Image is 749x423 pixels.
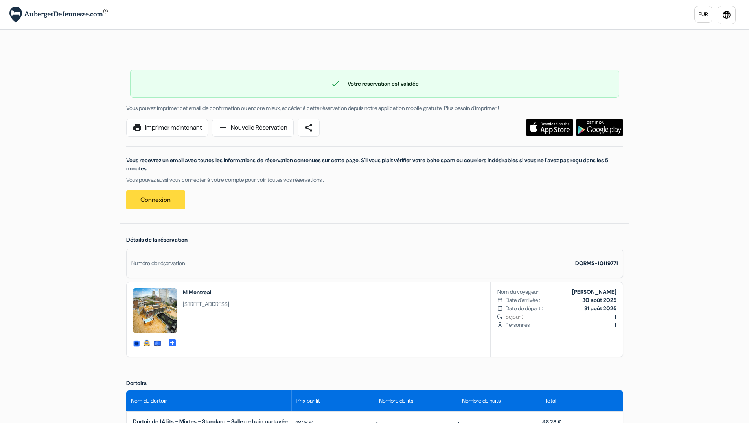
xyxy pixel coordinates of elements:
[572,288,616,295] b: [PERSON_NAME]
[126,176,623,184] p: Vous pouvez aussi vous connecter à votre compte pour voir toutes vos réservations :
[9,7,108,23] img: AubergesDeJeunesse.com
[126,104,499,112] span: Vous pouvez imprimer cet email de confirmation ou encore mieux, accéder à cette réservation depui...
[126,236,188,243] span: Détails de la réservation
[575,260,618,267] strong: DORMS-10119771
[506,304,543,313] span: Date de départ :
[526,119,573,136] img: Téléchargez l'application gratuite
[694,6,712,23] a: EUR
[506,296,540,304] span: Date d'arrivée :
[331,79,340,88] span: check
[131,259,185,267] div: Numéro de réservation
[183,300,229,308] span: [STREET_ADDRESS]
[722,10,731,20] i: language
[126,156,623,173] p: Vous recevrez un email avec toutes les informations de réservation contenues sur cette page. S'il...
[131,79,619,88] div: Votre réservation est validée
[718,6,736,24] a: language
[545,397,556,405] span: Total
[497,288,540,296] span: Nom du voyageur:
[126,379,147,386] span: Dortoirs
[584,305,616,312] b: 31 août 2025
[126,119,208,137] a: printImprimer maintenant
[304,123,313,132] span: share
[131,397,167,405] span: Nom du dortoir
[379,397,413,405] span: Nombre de lits
[133,123,142,132] span: print
[615,313,616,320] b: 1
[218,123,228,132] span: add
[298,119,320,137] a: share
[582,297,616,304] b: 30 août 2025
[576,119,623,136] img: Téléchargez l'application gratuite
[462,397,501,405] span: Nombre de nuits
[126,190,185,209] a: Connexion
[506,321,616,329] span: Personnes
[506,313,616,321] span: Séjour :
[183,288,229,296] h2: M Montreal
[212,119,294,137] a: addNouvelle Réservation
[296,397,320,405] span: Prix par lit
[615,321,616,328] b: 1
[167,338,177,346] a: add_box
[133,288,177,333] img: c_5995515079153006349.jpg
